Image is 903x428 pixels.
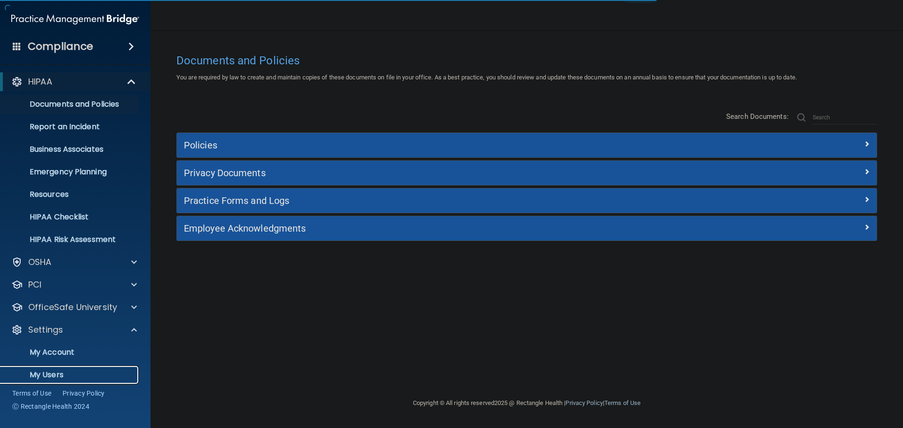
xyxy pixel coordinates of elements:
[11,279,137,290] a: PCI
[6,167,135,177] p: Emergency Planning
[184,138,870,153] a: Policies
[726,112,789,121] span: Search Documents:
[184,168,695,178] h5: Privacy Documents
[63,389,105,398] a: Privacy Policy
[11,324,137,335] a: Settings
[184,140,695,150] h5: Policies
[184,165,870,180] a: Privacy Documents
[6,145,135,154] p: Business Associates
[6,235,135,244] p: HIPAA Risk Assessment
[12,389,51,398] a: Terms of Use
[28,257,52,268] p: OSHA
[6,122,135,132] p: Report an Incident
[184,223,695,233] h5: Employee Acknowledgments
[11,10,139,29] img: PMB logo
[176,54,877,67] h4: Documents and Policies
[355,388,698,418] div: Copyright © All rights reserved 2025 @ Rectangle Health | |
[6,348,135,357] p: My Account
[11,76,136,87] a: HIPAA
[184,221,870,236] a: Employee Acknowledgments
[6,190,135,199] p: Resources
[28,302,117,313] p: OfficeSafe University
[28,40,93,53] h4: Compliance
[11,257,137,268] a: OSHA
[6,370,135,380] p: My Users
[11,302,137,313] a: OfficeSafe University
[28,324,63,335] p: Settings
[6,212,135,222] p: HIPAA Checklist
[604,399,641,406] a: Terms of Use
[176,74,797,81] span: You are required by law to create and maintain copies of these documents on file in your office. ...
[28,76,52,87] p: HIPAA
[6,100,135,109] p: Documents and Policies
[184,195,695,206] h5: Practice Forms and Logs
[184,193,870,208] a: Practice Forms and Logs
[797,113,806,122] img: ic-search.3b580494.png
[813,110,877,125] input: Search
[12,402,89,411] span: Ⓒ Rectangle Health 2024
[28,279,41,290] p: PCI
[565,399,602,406] a: Privacy Policy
